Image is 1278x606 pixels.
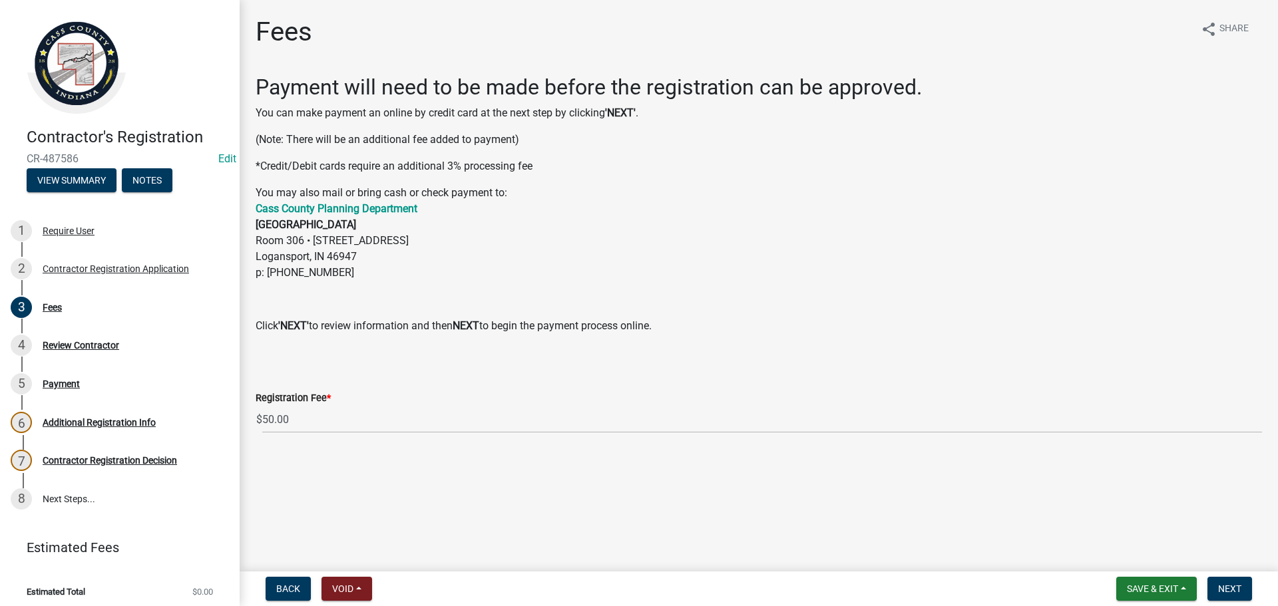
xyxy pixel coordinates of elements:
[11,450,32,471] div: 7
[256,75,1262,100] h2: Payment will need to be made before the registration can be approved.
[605,106,636,119] strong: 'NEXT'
[256,185,1262,281] p: You may also mail or bring cash or check payment to: Room 306 • [STREET_ADDRESS] Logansport, IN 4...
[43,418,156,427] div: Additional Registration Info
[321,577,372,601] button: Void
[218,152,236,165] wm-modal-confirm: Edit Application Number
[27,14,126,114] img: Cass County, Indiana
[27,168,116,192] button: View Summary
[1127,583,1178,594] span: Save & Exit
[11,297,32,318] div: 3
[43,456,177,465] div: Contractor Registration Decision
[43,226,95,235] div: Require User
[192,587,213,596] span: $0.00
[11,534,218,561] a: Estimated Fees
[266,577,311,601] button: Back
[1116,577,1197,601] button: Save & Exit
[276,583,300,594] span: Back
[122,176,172,186] wm-modal-confirm: Notes
[256,16,312,48] h1: Fees
[332,583,353,594] span: Void
[256,158,1262,174] p: *Credit/Debit cards require an additional 3% processing fee
[256,202,417,215] a: Cass County Planning Department
[11,258,32,279] div: 2
[218,152,236,165] a: Edit
[27,587,85,596] span: Estimated Total
[1218,583,1241,594] span: Next
[122,168,172,192] button: Notes
[1201,21,1217,37] i: share
[1190,16,1259,42] button: shareShare
[256,105,1262,121] p: You can make payment an online by credit card at the next step by clicking .
[27,152,213,165] span: CR-487586
[453,319,479,332] strong: NEXT
[43,341,119,350] div: Review Contractor
[256,406,263,433] span: $
[1207,577,1252,601] button: Next
[11,373,32,394] div: 5
[43,379,80,388] div: Payment
[11,220,32,241] div: 1
[278,319,309,332] strong: 'NEXT'
[1219,21,1249,37] span: Share
[11,412,32,433] div: 6
[27,128,229,147] h4: Contractor's Registration
[11,335,32,356] div: 4
[256,318,1262,334] p: Click to review information and then to begin the payment process online.
[27,176,116,186] wm-modal-confirm: Summary
[11,488,32,510] div: 8
[256,132,1262,148] p: (Note: There will be an additional fee added to payment)
[256,218,356,231] strong: [GEOGRAPHIC_DATA]
[43,264,189,273] div: Contractor Registration Application
[43,303,62,312] div: Fees
[256,394,331,403] label: Registration Fee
